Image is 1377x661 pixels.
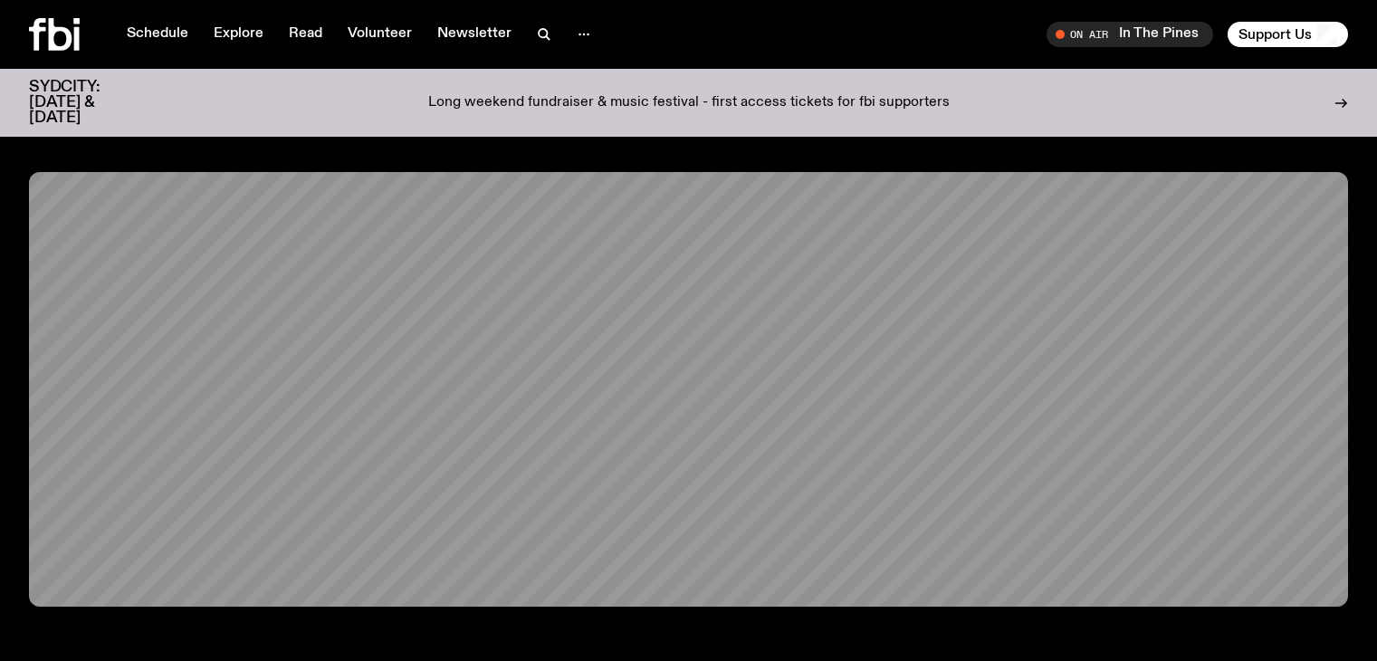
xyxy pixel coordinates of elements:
[203,22,274,47] a: Explore
[1228,22,1348,47] button: Support Us
[337,22,423,47] a: Volunteer
[1047,22,1213,47] button: On AirIn The Pines
[428,95,950,111] p: Long weekend fundraiser & music festival - first access tickets for fbi supporters
[1238,26,1312,43] span: Support Us
[426,22,522,47] a: Newsletter
[116,22,199,47] a: Schedule
[278,22,333,47] a: Read
[29,80,145,126] h3: SYDCITY: [DATE] & [DATE]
